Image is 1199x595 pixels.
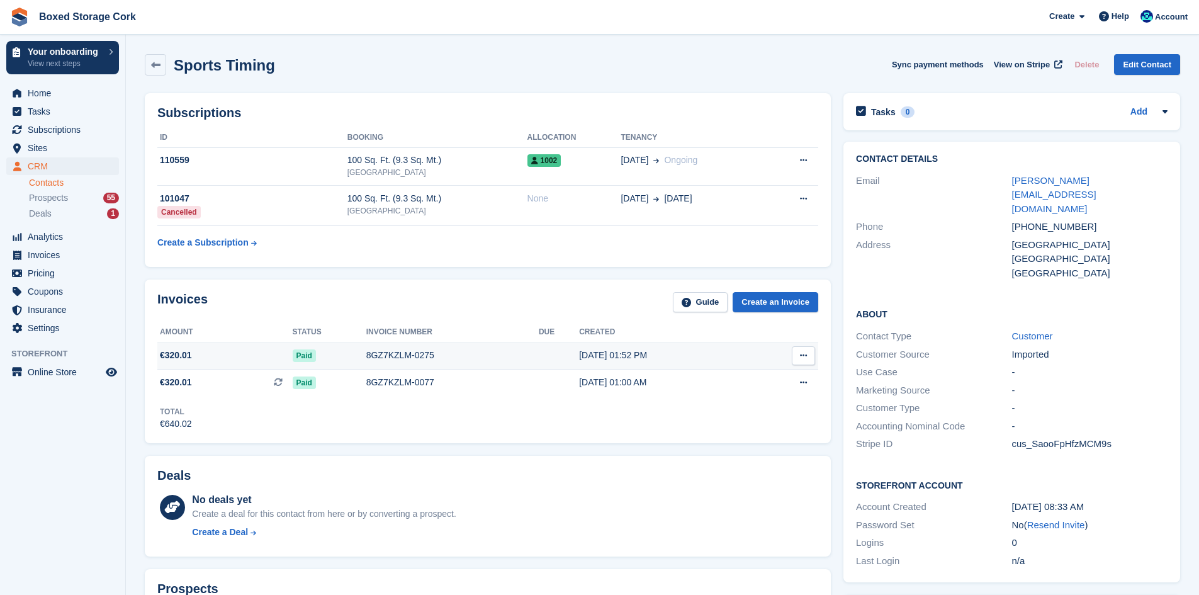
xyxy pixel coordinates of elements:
span: View on Stripe [994,59,1050,71]
div: 8GZ7KZLM-0275 [366,349,539,362]
img: Vincent [1140,10,1153,23]
h2: Contact Details [856,154,1168,164]
th: Amount [157,322,293,343]
a: menu [6,246,119,264]
span: Prospects [29,192,68,204]
div: Create a Subscription [157,236,249,249]
span: Help [1112,10,1129,23]
th: Status [293,322,366,343]
a: Resend Invite [1027,519,1085,530]
span: [DATE] [621,154,648,167]
div: €640.02 [160,417,192,431]
span: 1002 [527,154,561,167]
span: Create [1049,10,1074,23]
span: Ongoing [664,155,697,165]
div: Create a deal for this contact from here or by converting a prospect. [192,507,456,521]
span: Account [1155,11,1188,23]
a: Contacts [29,177,119,189]
a: Deals 1 [29,207,119,220]
div: 110559 [157,154,347,167]
span: [DATE] [621,192,648,205]
div: Stripe ID [856,437,1011,451]
div: Marketing Source [856,383,1011,398]
a: View on Stripe [989,54,1065,75]
img: stora-icon-8386f47178a22dfd0bd8f6a31ec36ba5ce8667c1dd55bd0f319d3a0aa187defe.svg [10,8,29,26]
div: 8GZ7KZLM-0077 [366,376,539,389]
span: Deals [29,208,52,220]
th: ID [157,128,347,148]
div: [PHONE_NUMBER] [1012,220,1168,234]
h2: Invoices [157,292,208,313]
span: Subscriptions [28,121,103,139]
span: Pricing [28,264,103,282]
a: Boxed Storage Cork [34,6,141,27]
a: menu [6,228,119,246]
div: None [527,192,621,205]
span: [DATE] [664,192,692,205]
div: Create a Deal [192,526,248,539]
h2: Sports Timing [174,57,275,74]
a: [PERSON_NAME][EMAIL_ADDRESS][DOMAIN_NAME] [1012,175,1096,214]
div: - [1012,401,1168,416]
div: - [1012,383,1168,398]
div: 55 [103,193,119,203]
th: Invoice number [366,322,539,343]
div: - [1012,365,1168,380]
button: Sync payment methods [892,54,984,75]
span: Home [28,84,103,102]
p: View next steps [28,58,103,69]
a: Your onboarding View next steps [6,41,119,74]
a: menu [6,283,119,300]
th: Created [579,322,751,343]
a: Create a Deal [192,526,456,539]
h2: About [856,307,1168,320]
a: menu [6,121,119,139]
div: Customer Source [856,348,1011,362]
div: cus_SaooFpHfzMCM9s [1012,437,1168,451]
a: menu [6,301,119,319]
div: 101047 [157,192,347,205]
span: Settings [28,319,103,337]
div: [GEOGRAPHIC_DATA] [347,205,527,217]
a: menu [6,264,119,282]
th: Due [539,322,579,343]
div: Imported [1012,348,1168,362]
span: Insurance [28,301,103,319]
a: Prospects 55 [29,191,119,205]
a: Guide [673,292,728,313]
div: [GEOGRAPHIC_DATA] [1012,238,1168,252]
span: Paid [293,377,316,389]
div: Accounting Nominal Code [856,419,1011,434]
div: Customer Type [856,401,1011,416]
span: Online Store [28,363,103,381]
a: menu [6,103,119,120]
span: Analytics [28,228,103,246]
h2: Storefront Account [856,479,1168,491]
h2: Tasks [871,106,896,118]
div: Total [160,406,192,417]
h2: Deals [157,468,191,483]
a: Add [1130,105,1147,120]
div: [DATE] 01:00 AM [579,376,751,389]
div: No [1012,518,1168,533]
div: Last Login [856,554,1011,569]
a: menu [6,363,119,381]
div: [GEOGRAPHIC_DATA] [347,167,527,178]
div: 0 [1012,536,1168,550]
div: 1 [107,208,119,219]
div: [DATE] 08:33 AM [1012,500,1168,514]
span: Storefront [11,348,125,360]
span: Tasks [28,103,103,120]
a: menu [6,139,119,157]
p: Your onboarding [28,47,103,56]
th: Booking [347,128,527,148]
h2: Subscriptions [157,106,818,120]
div: n/a [1012,554,1168,569]
a: Create a Subscription [157,231,257,254]
div: [GEOGRAPHIC_DATA] [1012,252,1168,266]
div: [DATE] 01:52 PM [579,349,751,362]
div: 100 Sq. Ft. (9.3 Sq. Mt.) [347,192,527,205]
th: Tenancy [621,128,767,148]
span: Paid [293,349,316,362]
div: 100 Sq. Ft. (9.3 Sq. Mt.) [347,154,527,167]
